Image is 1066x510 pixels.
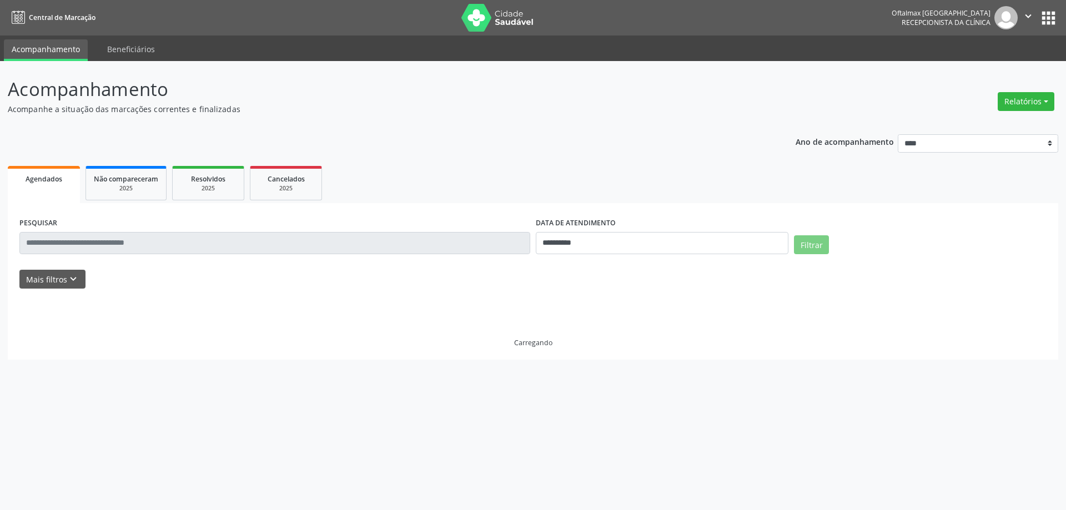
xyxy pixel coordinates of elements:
[19,215,57,232] label: PESQUISAR
[892,8,990,18] div: Oftalmax [GEOGRAPHIC_DATA]
[180,184,236,193] div: 2025
[1018,6,1039,29] button: 
[796,134,894,148] p: Ano de acompanhamento
[67,273,79,285] i: keyboard_arrow_down
[94,174,158,184] span: Não compareceram
[794,235,829,254] button: Filtrar
[514,338,552,347] div: Carregando
[8,8,95,27] a: Central de Marcação
[258,184,314,193] div: 2025
[94,184,158,193] div: 2025
[998,92,1054,111] button: Relatórios
[902,18,990,27] span: Recepcionista da clínica
[1039,8,1058,28] button: apps
[26,174,62,184] span: Agendados
[1022,10,1034,22] i: 
[8,103,743,115] p: Acompanhe a situação das marcações correntes e finalizadas
[8,75,743,103] p: Acompanhamento
[191,174,225,184] span: Resolvidos
[99,39,163,59] a: Beneficiários
[19,270,86,289] button: Mais filtroskeyboard_arrow_down
[29,13,95,22] span: Central de Marcação
[994,6,1018,29] img: img
[536,215,616,232] label: DATA DE ATENDIMENTO
[268,174,305,184] span: Cancelados
[4,39,88,61] a: Acompanhamento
